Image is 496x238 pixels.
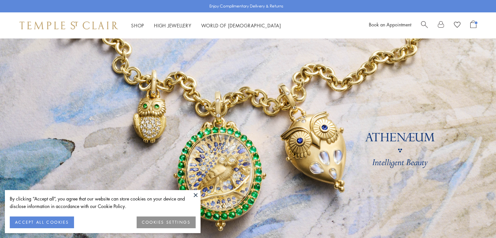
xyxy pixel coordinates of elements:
img: Temple St. Clair [20,22,118,29]
a: Search [421,21,428,30]
div: By clicking “Accept all”, you agree that our website can store cookies on your device and disclos... [10,195,196,210]
a: ShopShop [131,22,144,29]
button: COOKIES SETTINGS [137,216,196,228]
a: Book an Appointment [369,21,411,28]
nav: Main navigation [131,22,281,30]
a: View Wishlist [454,21,460,30]
p: Enjoy Complimentary Delivery & Returns [209,3,283,9]
a: High JewelleryHigh Jewellery [154,22,191,29]
button: ACCEPT ALL COOKIES [10,216,74,228]
iframe: Gorgias live chat messenger [463,207,489,231]
a: Open Shopping Bag [470,21,476,30]
a: World of [DEMOGRAPHIC_DATA]World of [DEMOGRAPHIC_DATA] [201,22,281,29]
